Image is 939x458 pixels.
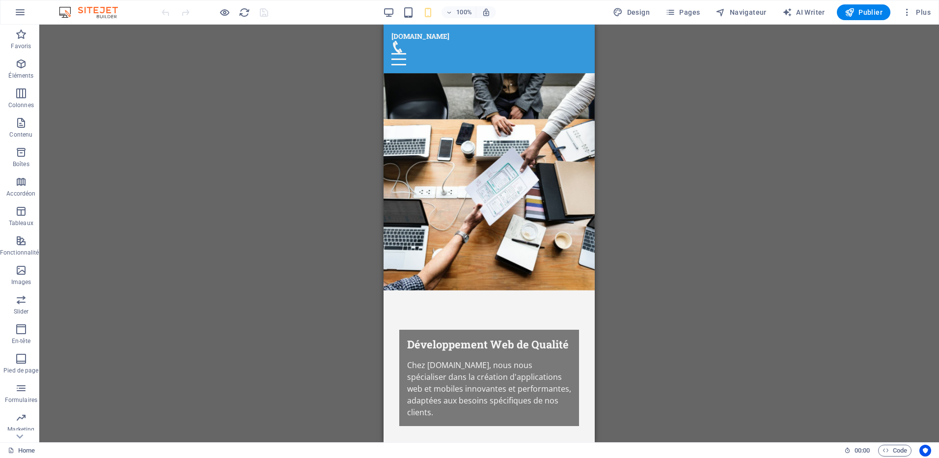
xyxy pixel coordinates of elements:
button: AI Writer [778,4,829,20]
span: Code [883,445,907,457]
button: Navigateur [712,4,770,20]
span: 00 00 [855,445,870,457]
span: Design [613,7,650,17]
p: Pied de page [3,367,38,374]
button: Usercentrics [919,445,931,457]
p: Marketing [7,426,34,433]
p: Slider [14,308,29,315]
button: Cliquez ici pour quitter le mode Aperçu et poursuivre l'édition. [219,6,230,18]
p: Images [11,278,31,286]
h6: Durée de la session [844,445,870,457]
p: Favoris [11,42,31,50]
span: : [861,447,863,454]
button: 100% [442,6,476,18]
span: Navigateur [716,7,766,17]
button: Design [609,4,654,20]
button: Code [878,445,911,457]
span: AI Writer [782,7,825,17]
span: Plus [902,7,931,17]
p: Formulaires [5,396,37,404]
span: Pages [665,7,700,17]
p: En-tête [12,337,30,345]
span: Publier [845,7,883,17]
button: Plus [898,4,935,20]
i: Lors du redimensionnement, ajuster automatiquement le niveau de zoom en fonction de l'appareil sé... [482,8,491,17]
p: Boîtes [13,160,29,168]
p: Contenu [9,131,32,139]
p: Colonnes [8,101,34,109]
button: Pages [662,4,704,20]
i: Actualiser la page [239,7,250,18]
h6: 100% [456,6,472,18]
p: Accordéon [6,190,35,198]
p: Tableaux [9,219,33,227]
button: reload [238,6,250,18]
img: Editor Logo [56,6,130,18]
p: Éléments [8,72,33,80]
a: Cliquez pour annuler la sélection. Double-cliquez pour ouvrir Pages. [8,445,35,457]
button: Publier [837,4,890,20]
